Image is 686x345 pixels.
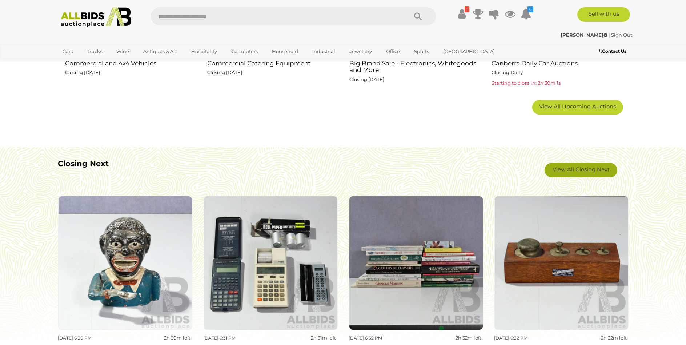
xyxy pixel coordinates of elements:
a: Household [267,45,303,57]
a: Computers [226,45,262,57]
h2: Canberra Daily Car Auctions [492,58,619,67]
img: Allbids.com.au [57,7,136,27]
img: Collection Retro Calculators [204,196,338,330]
b: Closing Next [58,159,109,168]
a: Sports [409,45,434,57]
a: Sign Out [611,32,632,38]
img: Vintage Style Money Box [58,196,192,330]
a: 6 [521,7,531,20]
h2: Commercial Catering Equipment [207,58,335,67]
a: View All Closing Next [545,163,617,177]
div: [DATE] 6:30 PM [58,334,123,342]
strong: 2h 32m left [601,335,627,341]
h2: Big Brand Sale - Electronics, Whitegoods and More [349,58,477,73]
i: ! [465,6,469,12]
a: Antiques & Art [139,45,182,57]
div: [DATE] 6:31 PM [203,334,268,342]
img: Antique Set Cast Brass Scale Weights in Original Wooden Case by H B Selby & Co, Australia [494,196,629,330]
button: Search [400,7,436,25]
span: View All Upcoming Auctions [539,103,616,110]
strong: 2h 32m left [456,335,481,341]
a: Jewellery [345,45,377,57]
a: Office [381,45,405,57]
span: | [609,32,610,38]
a: [PERSON_NAME] [561,32,609,38]
a: Trucks [82,45,107,57]
div: [DATE] 6:32 PM [494,334,559,342]
span: Starting to close in: 2h 30m 1s [492,80,561,86]
p: Closing [DATE] [65,68,193,77]
p: Closing [DATE] [207,68,335,77]
a: Contact Us [599,47,628,55]
a: Cars [58,45,77,57]
a: Hospitality [186,45,222,57]
h2: Commercial and 4x4 Vehicles [65,58,193,67]
a: View All Upcoming Auctions [532,100,623,115]
p: Closing [DATE] [349,75,477,84]
a: Industrial [308,45,340,57]
strong: 2h 31m left [311,335,336,341]
strong: [PERSON_NAME] [561,32,607,38]
img: Large Collection Books Regarding Flowers, Wild Flowers and Floral Art and Art Technique [349,196,483,330]
a: [GEOGRAPHIC_DATA] [438,45,500,57]
a: ! [457,7,468,20]
a: Sell with us [577,7,630,22]
a: Wine [112,45,134,57]
strong: 2h 30m left [164,335,190,341]
div: [DATE] 6:32 PM [349,334,413,342]
b: Contact Us [599,48,626,54]
p: Closing Daily [492,68,619,77]
i: 6 [527,6,533,12]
